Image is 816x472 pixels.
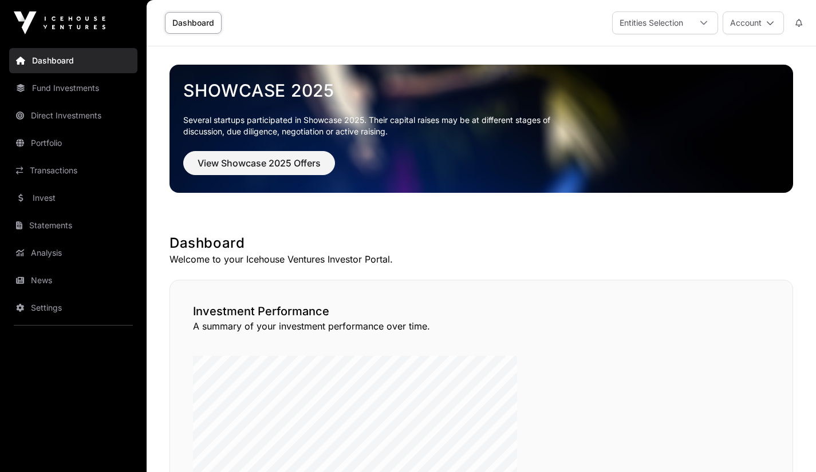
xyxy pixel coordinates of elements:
a: Statements [9,213,137,238]
button: View Showcase 2025 Offers [183,151,335,175]
div: Entities Selection [613,12,690,34]
a: Settings [9,295,137,320]
img: Icehouse Ventures Logo [14,11,105,34]
a: Dashboard [165,12,222,34]
p: Several startups participated in Showcase 2025. Their capital raises may be at different stages o... [183,114,568,137]
a: Showcase 2025 [183,80,779,101]
a: Transactions [9,158,137,183]
a: Invest [9,185,137,211]
span: View Showcase 2025 Offers [198,156,321,170]
p: Welcome to your Icehouse Ventures Investor Portal. [169,252,793,266]
a: Dashboard [9,48,137,73]
h2: Investment Performance [193,303,770,319]
button: Account [723,11,784,34]
img: Showcase 2025 [169,65,793,193]
a: Direct Investments [9,103,137,128]
a: View Showcase 2025 Offers [183,162,335,174]
a: Portfolio [9,130,137,156]
a: Fund Investments [9,76,137,101]
a: News [9,268,137,293]
h1: Dashboard [169,234,793,252]
a: Analysis [9,240,137,265]
p: A summary of your investment performance over time. [193,319,770,333]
